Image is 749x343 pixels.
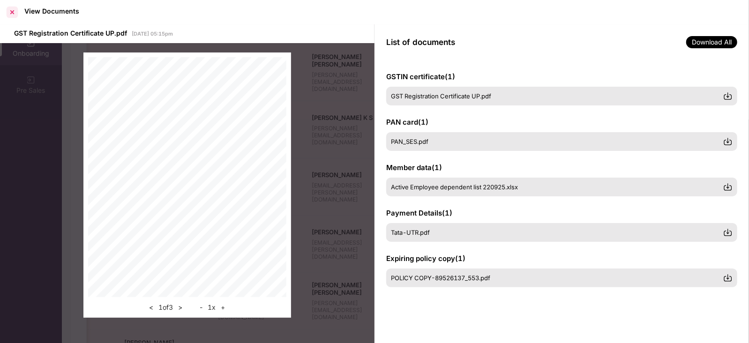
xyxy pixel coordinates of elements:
img: svg+xml;base64,PHN2ZyBpZD0iRG93bmxvYWQtMzJ4MzIiIHhtbG5zPSJodHRwOi8vd3d3LnczLm9yZy8yMDAwL3N2ZyIgd2... [723,273,733,283]
div: 1 of 3 [146,302,185,313]
span: PAN_SES.pdf [391,138,428,145]
span: Expiring policy copy ( 1 ) [386,254,465,263]
img: svg+xml;base64,PHN2ZyBpZD0iRG93bmxvYWQtMzJ4MzIiIHhtbG5zPSJodHRwOi8vd3d3LnczLm9yZy8yMDAwL3N2ZyIgd2... [723,228,733,237]
span: PAN card ( 1 ) [386,118,428,127]
img: svg+xml;base64,PHN2ZyBpZD0iRG93bmxvYWQtMzJ4MzIiIHhtbG5zPSJodHRwOi8vd3d3LnczLm9yZy8yMDAwL3N2ZyIgd2... [723,182,733,192]
span: POLICY COPY-89526137_553.pdf [391,274,490,282]
button: < [146,302,156,313]
img: svg+xml;base64,PHN2ZyBpZD0iRG93bmxvYWQtMzJ4MzIiIHhtbG5zPSJodHRwOi8vd3d3LnczLm9yZy8yMDAwL3N2ZyIgd2... [723,91,733,101]
button: - [197,302,205,313]
div: 1 x [197,302,228,313]
span: GST Registration Certificate UP.pdf [391,92,491,100]
span: Payment Details ( 1 ) [386,209,452,217]
span: Active Employee dependent list 220925.xlsx [391,183,518,191]
img: svg+xml;base64,PHN2ZyBpZD0iRG93bmxvYWQtMzJ4MzIiIHhtbG5zPSJodHRwOi8vd3d3LnczLm9yZy8yMDAwL3N2ZyIgd2... [723,137,733,146]
div: View Documents [24,7,79,15]
button: > [175,302,185,313]
span: [DATE] 05:15pm [132,30,173,37]
span: Download All [686,36,737,48]
button: + [218,302,228,313]
span: GSTIN certificate ( 1 ) [386,72,455,81]
span: Member data ( 1 ) [386,163,442,172]
span: GST Registration Certificate UP.pdf [14,29,127,37]
span: Tata-UTR.pdf [391,229,430,236]
span: List of documents [386,37,455,47]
